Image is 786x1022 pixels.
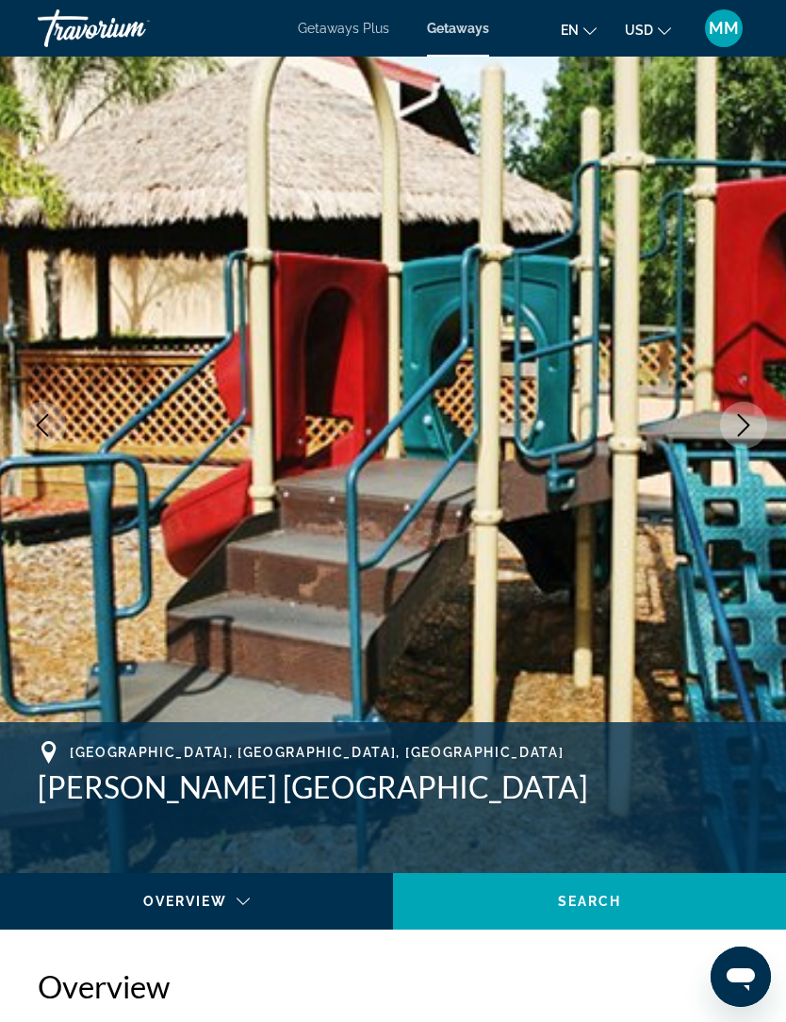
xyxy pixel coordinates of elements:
h1: [PERSON_NAME] [GEOGRAPHIC_DATA] [38,768,748,806]
span: Search [558,894,622,909]
span: USD [625,23,653,38]
iframe: Button to launch messaging window [711,947,771,1007]
a: Travorium [38,4,226,53]
button: Change currency [625,16,671,43]
button: User Menu [699,8,748,48]
span: [GEOGRAPHIC_DATA], [GEOGRAPHIC_DATA], [GEOGRAPHIC_DATA] [70,745,564,760]
button: Search [393,873,786,930]
a: Getaways [427,21,489,36]
button: Change language [561,16,597,43]
button: Previous image [19,402,66,449]
span: MM [709,19,739,38]
span: en [561,23,579,38]
h2: Overview [38,967,748,1005]
a: Getaways Plus [298,21,389,36]
button: Next image [720,402,767,449]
